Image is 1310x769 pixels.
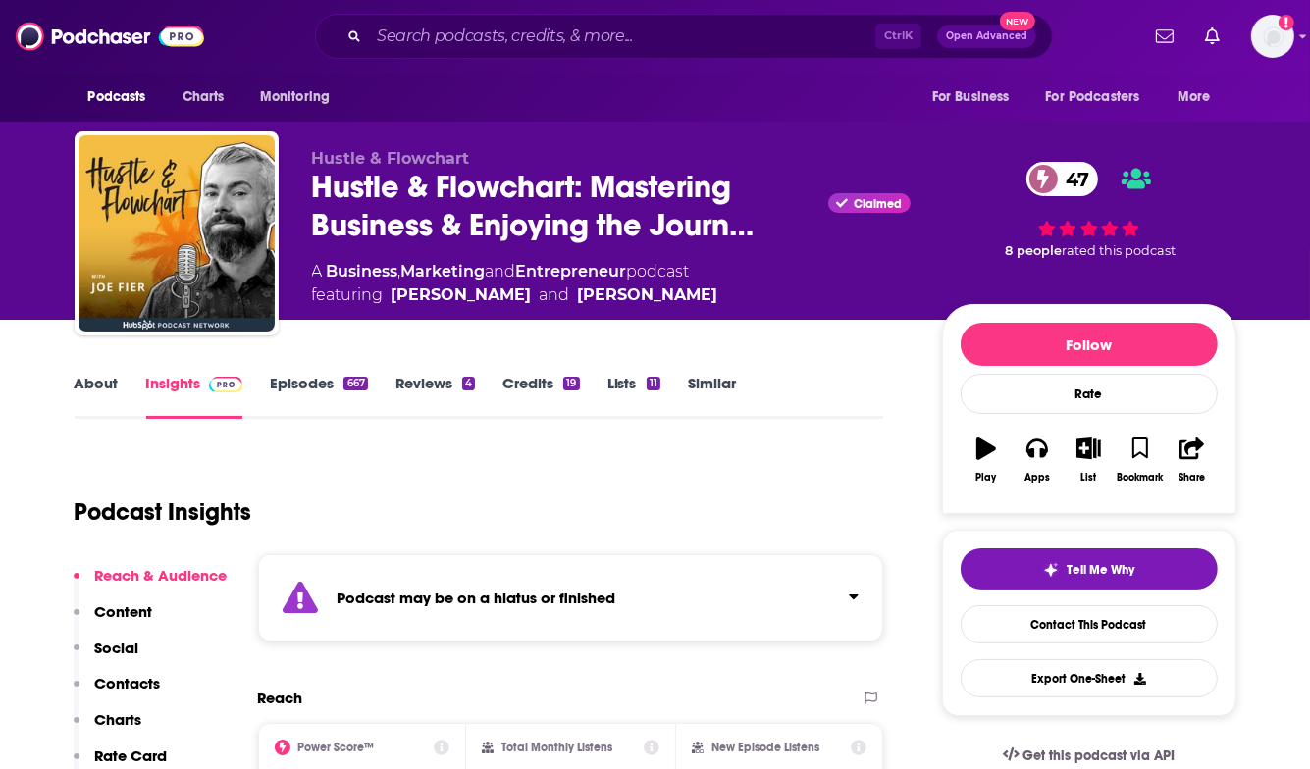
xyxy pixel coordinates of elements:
[369,21,875,52] input: Search podcasts, credits, & more...
[392,283,532,307] a: Matt Wolfe
[315,14,1053,59] div: Search podcasts, credits, & more...
[74,710,142,746] button: Charts
[1178,83,1211,111] span: More
[258,689,303,707] h2: Reach
[398,262,401,281] span: ,
[462,377,475,390] div: 4
[1062,243,1176,258] span: rated this podcast
[1081,472,1097,484] div: List
[95,566,228,585] p: Reach & Audience
[855,199,903,209] span: Claimed
[75,78,172,116] button: open menu
[1033,78,1169,116] button: open menu
[312,260,718,307] div: A podcast
[88,83,146,111] span: Podcasts
[961,323,1218,366] button: Follow
[95,710,142,729] p: Charts
[183,83,225,111] span: Charts
[1117,472,1163,484] div: Bookmark
[1279,15,1294,30] svg: Add a profile image
[946,31,1027,41] span: Open Advanced
[1251,15,1294,58] img: User Profile
[170,78,236,116] a: Charts
[875,24,921,49] span: Ctrl K
[502,374,579,419] a: Credits19
[312,149,470,168] span: Hustle & Flowchart
[146,374,243,419] a: InsightsPodchaser Pro
[937,25,1036,48] button: Open AdvancedNew
[16,18,204,55] img: Podchaser - Follow, Share and Rate Podcasts
[343,377,367,390] div: 667
[258,554,884,641] section: Click to expand status details
[1251,15,1294,58] span: Logged in as megcassidy
[961,425,1012,495] button: Play
[95,639,139,657] p: Social
[1179,472,1205,484] div: Share
[246,78,355,116] button: open menu
[711,741,819,754] h2: New Episode Listens
[74,639,139,675] button: Social
[975,472,996,484] div: Play
[647,377,660,390] div: 11
[327,262,398,281] a: Business
[1012,425,1063,495] button: Apps
[540,283,570,307] span: and
[918,78,1034,116] button: open menu
[74,566,228,602] button: Reach & Audience
[1000,12,1035,30] span: New
[1026,162,1099,196] a: 47
[260,83,330,111] span: Monitoring
[1164,78,1235,116] button: open menu
[961,605,1218,643] a: Contact This Podcast
[961,548,1218,590] button: tell me why sparkleTell Me Why
[74,602,153,639] button: Content
[961,374,1218,414] div: Rate
[942,149,1236,272] div: 47 8 peoplerated this podcast
[75,374,119,419] a: About
[1046,162,1099,196] span: 47
[298,741,375,754] h2: Power Score™
[338,589,616,607] strong: Podcast may be on a hiatus or finished
[563,377,579,390] div: 19
[95,602,153,621] p: Content
[1166,425,1217,495] button: Share
[607,374,660,419] a: Lists11
[1251,15,1294,58] button: Show profile menu
[270,374,367,419] a: Episodes667
[1024,472,1050,484] div: Apps
[1148,20,1181,53] a: Show notifications dropdown
[486,262,516,281] span: and
[1197,20,1228,53] a: Show notifications dropdown
[501,741,612,754] h2: Total Monthly Listens
[516,262,627,281] a: Entrepreneur
[75,497,252,527] h1: Podcast Insights
[401,262,486,281] a: Marketing
[312,283,718,307] span: featuring
[932,83,1010,111] span: For Business
[688,374,736,419] a: Similar
[578,283,718,307] a: Joe Fier
[95,746,168,765] p: Rate Card
[961,659,1218,697] button: Export One-Sheet
[395,374,475,419] a: Reviews4
[95,674,161,692] p: Contacts
[209,377,243,392] img: Podchaser Pro
[79,135,275,332] img: Hustle & Flowchart: Mastering Business & Enjoying the Journey
[1067,562,1134,578] span: Tell Me Why
[1063,425,1114,495] button: List
[1046,83,1140,111] span: For Podcasters
[74,674,161,710] button: Contacts
[1115,425,1166,495] button: Bookmark
[1043,562,1059,578] img: tell me why sparkle
[1005,243,1062,258] span: 8 people
[1022,747,1175,764] span: Get this podcast via API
